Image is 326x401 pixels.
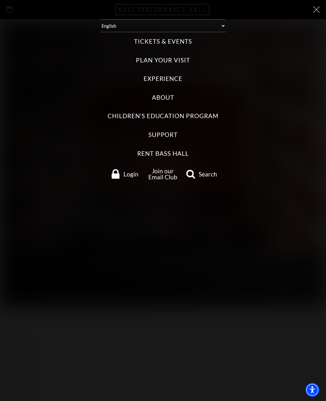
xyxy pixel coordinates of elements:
[124,171,138,177] span: Login
[136,56,190,65] label: Plan Your Visit
[144,75,183,83] label: Experience
[305,383,319,397] div: Accessibility Menu
[100,19,226,32] select: Select:
[108,112,218,120] label: Children's Education Program
[137,149,188,158] label: Rent Bass Hall
[152,93,174,102] label: About
[199,171,217,177] span: Search
[148,131,178,139] label: Support
[182,169,220,179] a: search
[106,169,144,179] a: Login
[134,37,192,46] label: Tickets & Events
[148,167,177,181] a: Join our Email Club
